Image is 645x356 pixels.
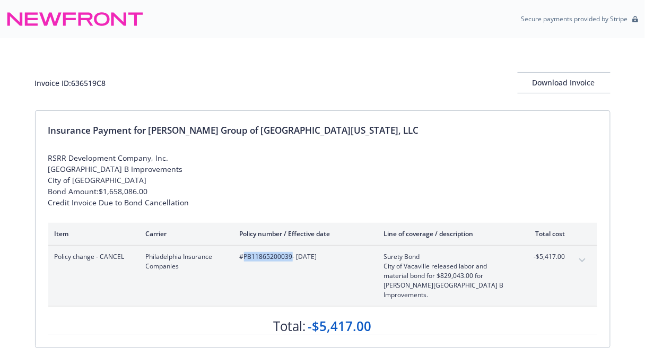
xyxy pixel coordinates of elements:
span: #PB11865200039 - [DATE] [240,252,367,262]
p: Secure payments provided by Stripe [521,14,628,23]
div: RSRR Development Company, Inc. [GEOGRAPHIC_DATA] B Improvements City of [GEOGRAPHIC_DATA] Bond Am... [48,152,597,208]
div: Total cost [526,229,565,238]
button: expand content [574,252,591,269]
span: Surety BondCity of Vacaville released labor and material bond for $829,043.00 for [PERSON_NAME][G... [384,252,509,300]
div: Line of coverage / description [384,229,509,238]
span: Philadelphia Insurance Companies [146,252,223,271]
div: Policy number / Effective date [240,229,367,238]
div: Policy change - CANCELPhiladelphia Insurance Companies#PB11865200039- [DATE]Surety BondCity of Va... [48,246,597,306]
span: Surety Bond [384,252,509,262]
span: Policy change - CANCEL [55,252,129,262]
div: -$5,417.00 [308,317,372,335]
div: Total: [274,317,306,335]
div: Insurance Payment for [PERSON_NAME] Group of [GEOGRAPHIC_DATA][US_STATE], LLC [48,124,597,137]
div: Invoice ID: 636519C8 [35,77,106,89]
button: Download Invoice [518,72,611,93]
div: Carrier [146,229,223,238]
div: Item [55,229,129,238]
span: -$5,417.00 [526,252,565,262]
div: Download Invoice [518,73,611,93]
span: City of Vacaville released labor and material bond for $829,043.00 for [PERSON_NAME][GEOGRAPHIC_D... [384,262,509,300]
